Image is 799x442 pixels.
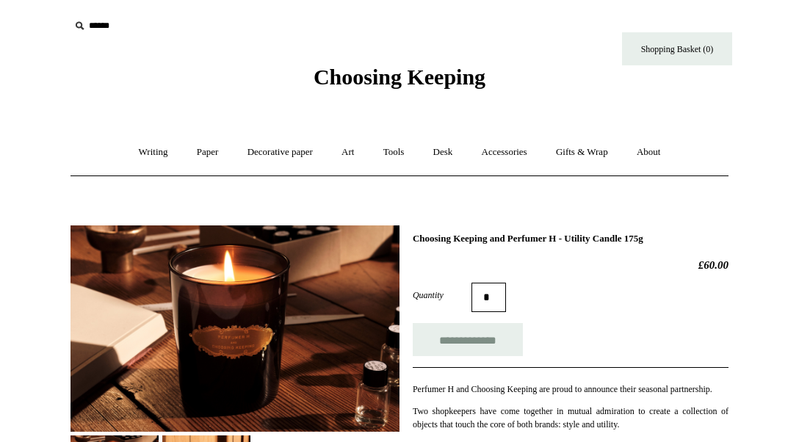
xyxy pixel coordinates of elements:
[413,233,728,244] h1: Choosing Keeping and Perfumer H - Utility Candle 175g
[184,133,232,172] a: Paper
[420,133,466,172] a: Desk
[413,383,728,396] p: Perfumer H and Choosing Keeping are proud to announce their seasonal partnership.
[70,225,399,432] img: Choosing Keeping and Perfumer H - Utility Candle 175g
[413,258,728,272] h2: £60.00
[126,133,181,172] a: Writing
[543,133,621,172] a: Gifts & Wrap
[623,133,674,172] a: About
[328,133,367,172] a: Art
[622,32,732,65] a: Shopping Basket (0)
[469,133,540,172] a: Accessories
[234,133,326,172] a: Decorative paper
[413,289,471,302] label: Quantity
[413,405,728,431] p: Two shopkeepers have come together in mutual admiration to create a collection of objects that to...
[314,76,485,87] a: Choosing Keeping
[370,133,418,172] a: Tools
[314,65,485,89] span: Choosing Keeping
